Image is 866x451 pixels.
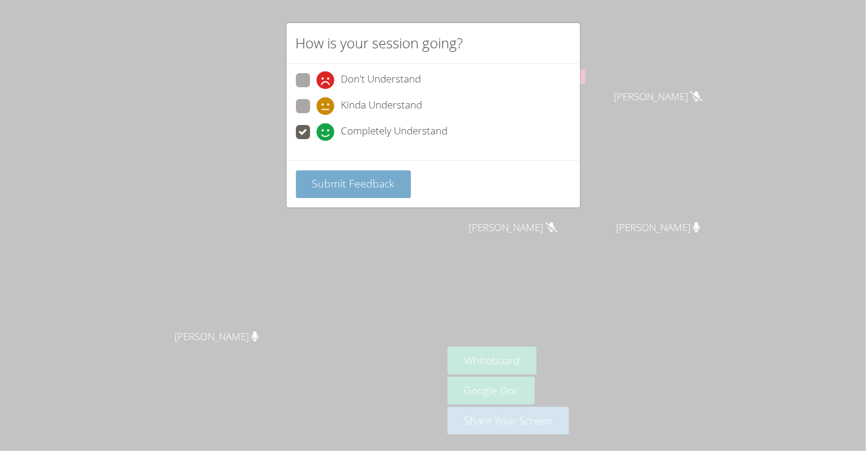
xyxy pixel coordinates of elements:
[341,97,423,115] span: Kinda Understand
[341,123,448,141] span: Completely Understand
[296,32,463,54] h2: How is your session going?
[296,170,411,198] button: Submit Feedback
[341,71,422,89] span: Don't Understand
[312,176,394,190] span: Submit Feedback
